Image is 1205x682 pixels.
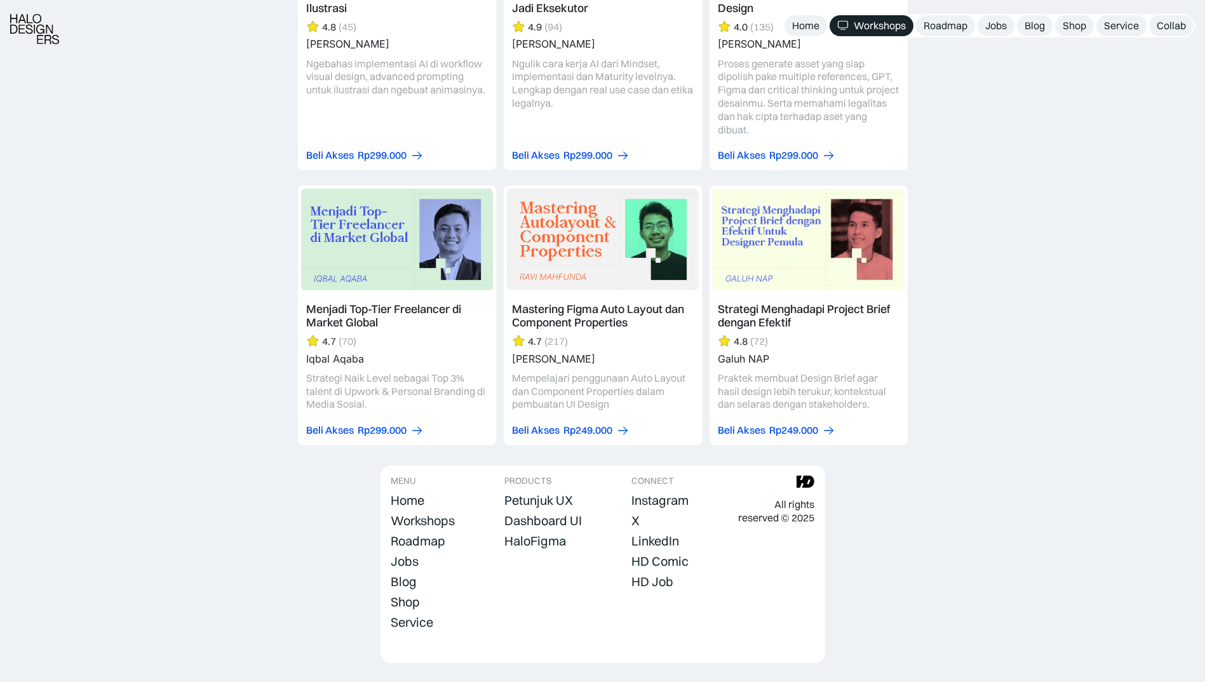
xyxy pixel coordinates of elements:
[631,533,679,549] div: LinkedIn
[306,149,424,162] a: Beli AksesRp299.000
[631,476,674,486] div: CONNECT
[504,512,582,530] a: Dashboard UI
[1055,15,1094,36] a: Shop
[391,476,416,486] div: MENU
[512,424,629,437] a: Beli AksesRp249.000
[1017,15,1053,36] a: Blog
[391,594,420,610] div: Shop
[306,424,424,437] a: Beli AksesRp299.000
[631,493,689,508] div: Instagram
[1025,19,1045,32] div: Blog
[1149,15,1194,36] a: Collab
[391,552,419,570] a: Jobs
[391,533,445,549] div: Roadmap
[1063,19,1086,32] div: Shop
[924,19,967,32] div: Roadmap
[358,424,407,437] div: Rp299.000
[854,19,906,32] div: Workshops
[512,149,560,162] div: Beli Akses
[391,573,417,591] a: Blog
[563,424,612,437] div: Rp249.000
[504,513,582,528] div: Dashboard UI
[512,424,560,437] div: Beli Akses
[718,424,765,437] div: Beli Akses
[512,149,629,162] a: Beli AksesRp299.000
[769,149,818,162] div: Rp299.000
[631,554,689,569] div: HD Comic
[1157,19,1186,32] div: Collab
[631,532,679,550] a: LinkedIn
[504,493,573,508] div: Petunjuk UX
[391,613,433,631] a: Service
[391,491,424,509] a: Home
[631,513,640,528] div: X
[792,19,819,32] div: Home
[985,19,1007,32] div: Jobs
[916,15,975,36] a: Roadmap
[391,615,433,630] div: Service
[391,512,455,530] a: Workshops
[738,498,814,525] div: All rights reserved © 2025
[358,149,407,162] div: Rp299.000
[631,491,689,509] a: Instagram
[769,424,818,437] div: Rp249.000
[391,513,455,528] div: Workshops
[1096,15,1147,36] a: Service
[504,533,566,549] div: HaloFigma
[306,149,354,162] div: Beli Akses
[504,491,573,509] a: Petunjuk UX
[718,149,765,162] div: Beli Akses
[830,15,913,36] a: Workshops
[718,149,835,162] a: Beli AksesRp299.000
[631,574,673,589] div: HD Job
[391,532,445,550] a: Roadmap
[504,476,551,486] div: PRODUCTS
[563,149,612,162] div: Rp299.000
[306,424,354,437] div: Beli Akses
[631,512,640,530] a: X
[391,493,424,508] div: Home
[504,532,566,550] a: HaloFigma
[391,593,420,611] a: Shop
[978,15,1014,36] a: Jobs
[631,573,673,591] a: HD Job
[391,574,417,589] div: Blog
[718,424,835,437] a: Beli AksesRp249.000
[1104,19,1139,32] div: Service
[391,554,419,569] div: Jobs
[631,552,689,570] a: HD Comic
[784,15,827,36] a: Home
